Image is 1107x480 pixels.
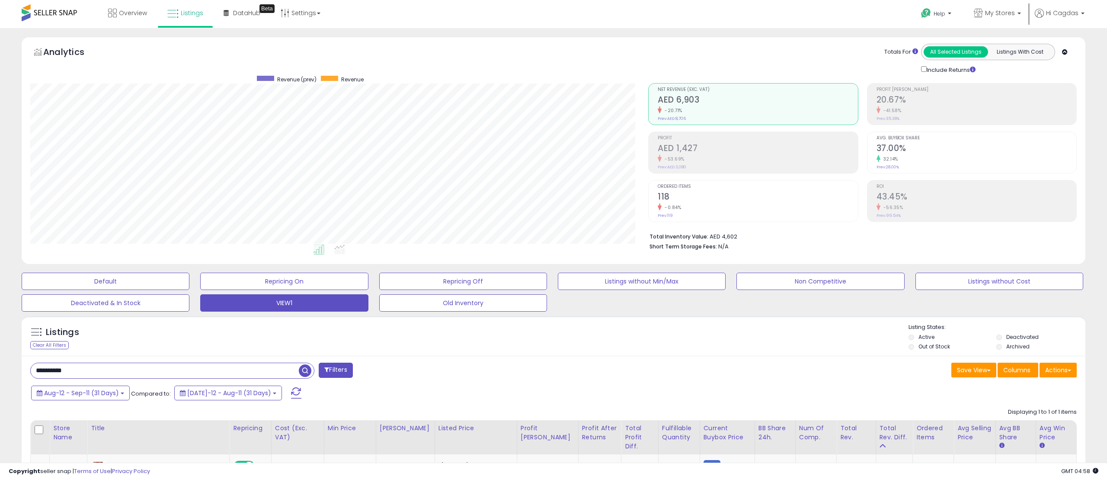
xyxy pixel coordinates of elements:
div: 37% [999,461,1036,469]
div: Ordered Items [916,424,950,442]
small: -41.58% [880,107,902,114]
h2: 118 [658,192,857,203]
div: -1803.23 [880,461,906,469]
a: 28.06 [275,461,291,469]
span: 2025-09-13 04:58 GMT [1061,467,1098,475]
span: Compared to: [131,390,171,398]
button: Listings without Min/Max [558,273,726,290]
div: Include Returns [915,64,986,74]
span: ROI [877,184,1076,189]
div: BB Share 24h. [758,424,792,442]
span: Net Revenue (Exc. VAT) [658,87,857,92]
b: Short Term Storage Fees: [649,243,717,250]
span: Columns [1003,366,1030,374]
div: Profit After Returns [582,424,617,442]
span: DataHub [233,9,260,17]
h5: Analytics [43,46,101,60]
h2: 20.67% [877,95,1076,106]
div: 61.53 [1040,461,1076,469]
span: Help [934,10,945,17]
small: Prev: AED 8,706 [658,116,686,121]
b: Total Inventory Value: [649,233,708,240]
button: Aug-12 - Sep-11 (31 Days) [31,386,130,400]
div: Avg Selling Price [957,424,992,442]
li: AED 4,602 [649,231,1070,241]
img: 51dhxDUn16L._SL40_.jpg [93,461,107,478]
span: Aug-12 - Sep-11 (31 Days) [44,389,119,397]
button: Repricing Off [379,273,547,290]
div: Current Buybox Price [704,424,751,442]
span: My Stores [985,9,1015,17]
small: Prev: 99.54% [877,213,901,218]
small: Avg BB Share. [999,442,1005,450]
h5: Listings [46,326,79,338]
button: Old Inventory [379,294,547,312]
span: Listings [181,9,203,17]
div: Profit [PERSON_NAME] [521,424,575,442]
a: 89.00 [380,461,395,469]
span: Overview [119,9,147,17]
div: 6902.69 [840,461,875,469]
div: Listed Price [438,424,513,433]
span: Revenue (prev) [277,76,317,83]
span: Hi Cagdas [1046,9,1078,17]
label: Active [918,333,934,341]
div: 20.67% [521,461,578,469]
small: 32.14% [880,156,898,162]
span: Profit [PERSON_NAME] [877,87,1076,92]
small: -20.71% [662,107,682,114]
h2: 37.00% [877,143,1076,155]
div: 118 [916,461,953,469]
div: AED 76.12 [438,461,510,469]
small: -56.35% [880,204,903,211]
b: Listed Price: [438,461,478,469]
div: Total Rev. Diff. [880,424,909,442]
div: Store Name [53,424,83,442]
div: Num of Comp. [799,424,833,442]
i: Get Help [921,8,931,19]
div: Min Price [328,424,372,433]
div: 1338.3 [582,461,621,469]
button: Filters [319,363,352,378]
button: Listings With Cost [988,46,1052,58]
a: Privacy Policy [112,467,150,475]
div: Avg Win Price [1040,424,1073,442]
span: Avg. Buybox Share [877,136,1076,141]
div: seller snap | | [9,467,150,476]
div: -1653.78 [625,461,652,469]
div: Title [91,424,226,433]
span: [DATE]-12 - Aug-11 (31 Days) [187,389,271,397]
small: FBM [704,460,720,469]
label: Archived [1006,343,1030,350]
div: Cost (Exc. VAT) [275,424,320,442]
h2: AED 1,427 [658,143,857,155]
strong: Copyright [9,467,40,475]
a: 55.00 [328,461,343,469]
div: Clear All Filters [30,341,69,349]
span: ON [235,462,246,469]
button: Columns [998,363,1038,377]
h2: 43.45% [877,192,1076,203]
button: VIEW1 [200,294,368,312]
span: 68.74 [723,461,738,469]
button: All Selected Listings [924,46,988,58]
div: Fulfillable Quantity [662,424,696,442]
a: Terms of Use [74,467,111,475]
div: Esthetica [53,461,80,469]
small: -0.84% [662,204,681,211]
button: Deactivated & In Stock [22,294,189,312]
span: Revenue [341,76,364,83]
label: Deactivated [1006,333,1039,341]
button: Repricing On [200,273,368,290]
label: Out of Stock [918,343,950,350]
small: -53.69% [662,156,685,162]
div: Tooltip anchor [259,4,275,13]
button: Non Competitive [736,273,904,290]
button: Listings without Cost [915,273,1083,290]
a: Hi Cagdas [1035,9,1085,28]
div: 161 [662,461,693,469]
p: Listing States: [909,323,1085,332]
button: [DATE]-12 - Aug-11 (31 Days) [174,386,282,400]
span: Profit [658,136,857,141]
div: Avg BB Share [999,424,1032,442]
